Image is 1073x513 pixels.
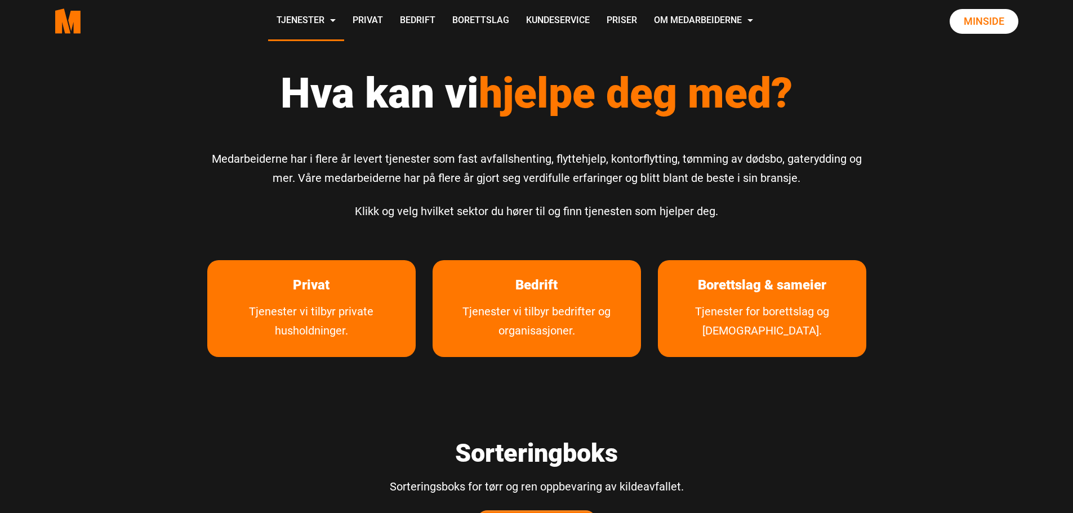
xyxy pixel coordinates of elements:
a: Tjenester [268,1,344,41]
a: Tjenester vi tilbyr bedrifter og organisasjoner [433,302,641,357]
a: Privat [344,1,391,41]
p: Klikk og velg hvilket sektor du hører til og finn tjenesten som hjelper deg. [207,202,866,221]
a: Priser [598,1,645,41]
p: Medarbeiderne har i flere år levert tjenester som fast avfallshenting, flyttehjelp, kontorflyttin... [207,149,866,188]
a: Les mer om Borettslag & sameier [681,260,843,310]
a: Om Medarbeiderne [645,1,762,41]
a: Minside [950,9,1018,34]
a: Borettslag [444,1,518,41]
a: Tjenester for borettslag og sameier [658,302,866,357]
a: les mer om Bedrift [498,260,575,310]
p: Sorteringsboks for tørr og ren oppbevaring av kildeavfallet. [8,477,1065,496]
a: les mer om Privat [276,260,346,310]
a: Tjenester vi tilbyr private husholdninger [207,302,416,357]
h1: Hva kan vi [207,68,866,118]
span: hjelpe deg med? [479,68,792,118]
a: Bedrift [391,1,444,41]
h2: Sorteringboks [8,438,1065,469]
a: Kundeservice [518,1,598,41]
